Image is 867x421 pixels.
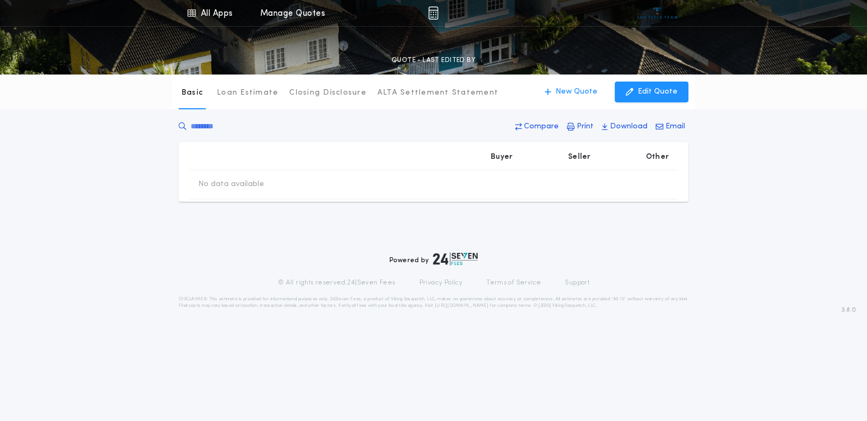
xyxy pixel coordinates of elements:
[610,121,648,132] p: Download
[289,88,367,98] p: Closing Disclosure
[181,88,203,98] p: Basic
[564,117,597,137] button: Print
[638,86,677,97] p: Edit Quote
[491,152,512,163] p: Buyer
[665,121,685,132] p: Email
[599,117,651,137] button: Download
[435,304,489,308] a: [URL][DOMAIN_NAME]
[615,82,688,102] button: Edit Quote
[428,7,438,20] img: img
[841,305,856,315] span: 3.8.0
[486,278,541,287] a: Terms of Service
[565,278,589,287] a: Support
[419,278,463,287] a: Privacy Policy
[524,121,559,132] p: Compare
[637,8,678,18] img: vs-icon
[433,252,478,265] img: logo
[179,296,688,309] p: DISCLAIMER: This estimate is provided for informational purposes only. 24|Seven Fees, a product o...
[377,88,498,98] p: ALTA Settlement Statement
[577,121,594,132] p: Print
[512,117,562,137] button: Compare
[646,152,669,163] p: Other
[389,252,478,265] div: Powered by
[190,170,273,199] td: No data available
[278,278,395,287] p: © All rights reserved. 24|Seven Fees
[555,86,597,97] p: New Quote
[217,88,278,98] p: Loan Estimate
[534,82,608,102] button: New Quote
[392,55,475,66] p: QUOTE - LAST EDITED BY
[568,152,591,163] p: Seller
[652,117,688,137] button: Email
